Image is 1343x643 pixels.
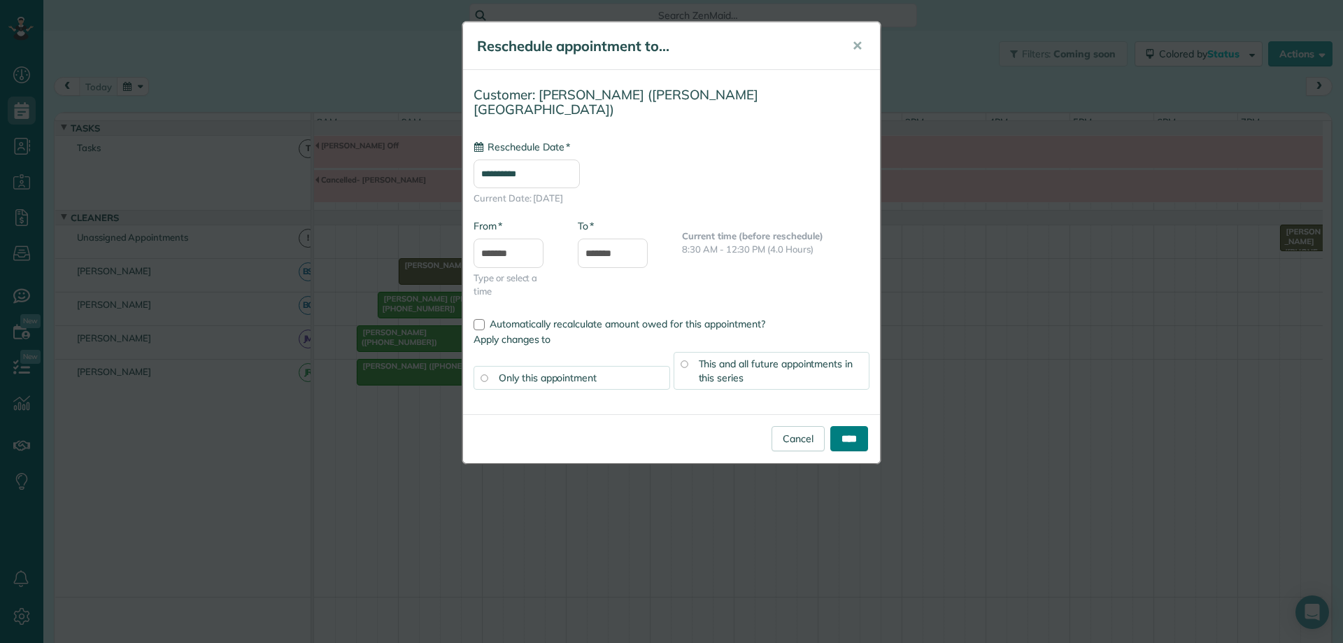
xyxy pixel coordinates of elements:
[481,375,488,382] input: Only this appointment
[474,87,869,116] h4: Customer: [PERSON_NAME] ([PERSON_NAME][GEOGRAPHIC_DATA])
[682,230,823,241] b: Current time (before reschedule)
[490,318,765,330] span: Automatically recalculate amount owed for this appointment?
[474,271,557,298] span: Type or select a time
[681,361,688,368] input: This and all future appointments in this series
[682,243,869,256] p: 8:30 AM - 12:30 PM (4.0 Hours)
[477,36,832,56] h5: Reschedule appointment to...
[474,140,570,154] label: Reschedule Date
[772,426,825,451] a: Cancel
[852,38,862,54] span: ✕
[499,372,597,384] span: Only this appointment
[578,219,594,233] label: To
[474,219,502,233] label: From
[474,192,869,205] span: Current Date: [DATE]
[474,332,869,346] label: Apply changes to
[699,358,853,384] span: This and all future appointments in this series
